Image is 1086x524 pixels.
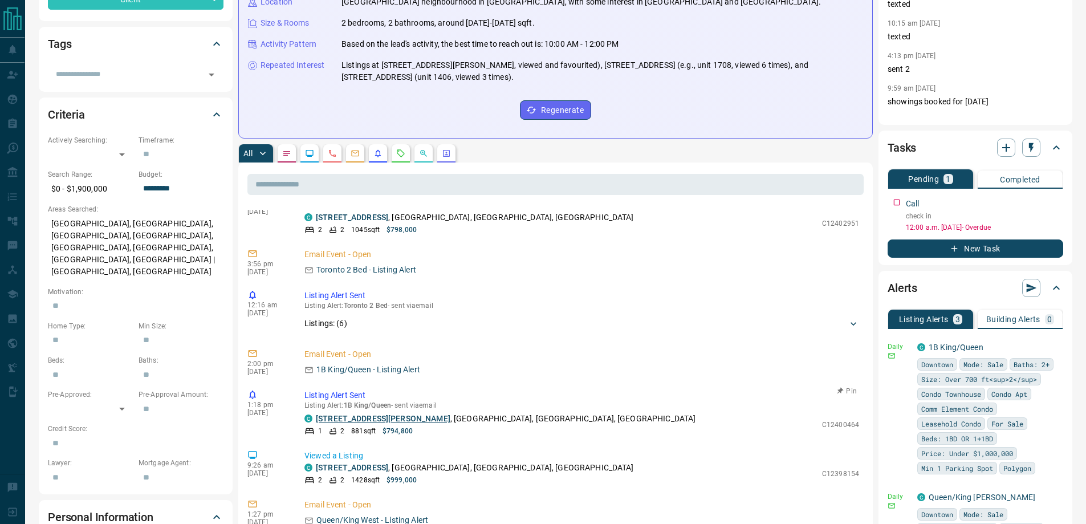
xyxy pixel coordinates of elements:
div: condos.ca [917,493,925,501]
p: Budget: [139,169,223,180]
svg: Email [888,352,896,360]
span: Min 1 Parking Spot [921,462,993,474]
span: Polygon [1003,462,1031,474]
p: [DATE] [247,368,287,376]
p: 4:13 pm [DATE] [888,52,936,60]
a: [STREET_ADDRESS] [316,463,388,472]
p: $794,800 [383,426,413,436]
svg: Requests [396,149,405,158]
p: [DATE] [247,208,287,216]
p: showings booked for [DATE] [888,96,1063,108]
p: [DATE] [247,268,287,276]
p: 2:52 pm [DATE] [888,117,936,125]
p: 2 [318,225,322,235]
p: 2 [340,426,344,436]
p: 3 [955,315,960,323]
p: [GEOGRAPHIC_DATA], [GEOGRAPHIC_DATA], [GEOGRAPHIC_DATA], [GEOGRAPHIC_DATA], [GEOGRAPHIC_DATA], [G... [48,214,223,281]
svg: Agent Actions [442,149,451,158]
p: 1B King/Queen - Listing Alert [316,364,420,376]
span: Baths: 2+ [1014,359,1050,370]
p: Repeated Interest [261,59,324,71]
p: 1 [946,175,950,183]
svg: Emails [351,149,360,158]
span: Downtown [921,359,953,370]
svg: Opportunities [419,149,428,158]
svg: Listing Alerts [373,149,383,158]
p: 1 [318,426,322,436]
h2: Tasks [888,139,916,157]
p: 1428 sqft [351,475,380,485]
a: [STREET_ADDRESS] [316,213,388,222]
div: condos.ca [917,343,925,351]
p: 12:16 am [247,301,287,309]
p: $798,000 [387,225,417,235]
p: $0 - $1,900,000 [48,180,133,198]
p: Lawyer: [48,458,133,468]
p: 2 bedrooms, 2 bathrooms, around [DATE]-[DATE] sqft. [341,17,535,29]
p: Motivation: [48,287,223,297]
p: Email Event - Open [304,348,859,360]
p: Listings at [STREET_ADDRESS][PERSON_NAME], viewed and favourited), [STREET_ADDRESS] (e.g., unit 1... [341,59,863,83]
p: Daily [888,491,910,502]
span: Mode: Sale [963,359,1003,370]
span: Downtown [921,509,953,520]
a: [STREET_ADDRESS][PERSON_NAME] [316,414,450,423]
span: Size: Over 700 ft<sup>2</sup> [921,373,1037,385]
p: [DATE] [247,409,287,417]
div: Tags [48,30,223,58]
p: Viewed a Listing [304,450,859,462]
p: Email Event - Open [304,249,859,261]
p: 0 [1047,315,1052,323]
a: Queen/King [PERSON_NAME] [929,493,1035,502]
p: Min Size: [139,321,223,331]
a: 1B King/Queen [929,343,983,352]
p: 12:00 a.m. [DATE] - Overdue [906,222,1063,233]
svg: Calls [328,149,337,158]
div: Alerts [888,274,1063,302]
span: Mode: Sale [963,509,1003,520]
p: Home Type: [48,321,133,331]
p: 2 [318,475,322,485]
svg: Lead Browsing Activity [305,149,314,158]
p: , [GEOGRAPHIC_DATA], [GEOGRAPHIC_DATA], [GEOGRAPHIC_DATA] [316,462,634,474]
p: Daily [888,342,910,352]
p: Listing Alert : - sent via email [304,401,859,409]
p: Timeframe: [139,135,223,145]
p: Actively Searching: [48,135,133,145]
p: Listing Alert : - sent via email [304,302,859,310]
svg: Email [888,502,896,510]
span: For Sale [991,418,1023,429]
p: 881 sqft [351,426,376,436]
h2: Criteria [48,105,85,124]
span: Leasehold Condo [921,418,981,429]
p: Baths: [139,355,223,365]
p: 10:15 am [DATE] [888,19,940,27]
p: Pre-Approval Amount: [139,389,223,400]
div: Tasks [888,134,1063,161]
span: Comm Element Condo [921,403,993,415]
button: Regenerate [520,100,591,120]
button: Pin [831,386,864,396]
h2: Alerts [888,279,917,297]
p: , [GEOGRAPHIC_DATA], [GEOGRAPHIC_DATA], [GEOGRAPHIC_DATA] [316,212,634,224]
div: condos.ca [304,464,312,472]
p: Beds: [48,355,133,365]
p: Mortgage Agent: [139,458,223,468]
p: [DATE] [247,469,287,477]
span: Condo Apt [991,388,1027,400]
p: check in [906,211,1063,221]
h2: Tags [48,35,71,53]
span: Toronto 2 Bed [344,302,388,310]
p: Areas Searched: [48,204,223,214]
p: 2:00 pm [247,360,287,368]
p: Toronto 2 Bed - Listing Alert [316,264,416,276]
button: Open [204,67,219,83]
p: 1:18 pm [247,401,287,409]
svg: Notes [282,149,291,158]
p: All [243,149,253,157]
p: Listing Alert Sent [304,389,859,401]
p: texted [888,31,1063,43]
p: 2 [340,475,344,485]
p: , [GEOGRAPHIC_DATA], [GEOGRAPHIC_DATA], [GEOGRAPHIC_DATA] [316,413,695,425]
p: Email Event - Open [304,499,859,511]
